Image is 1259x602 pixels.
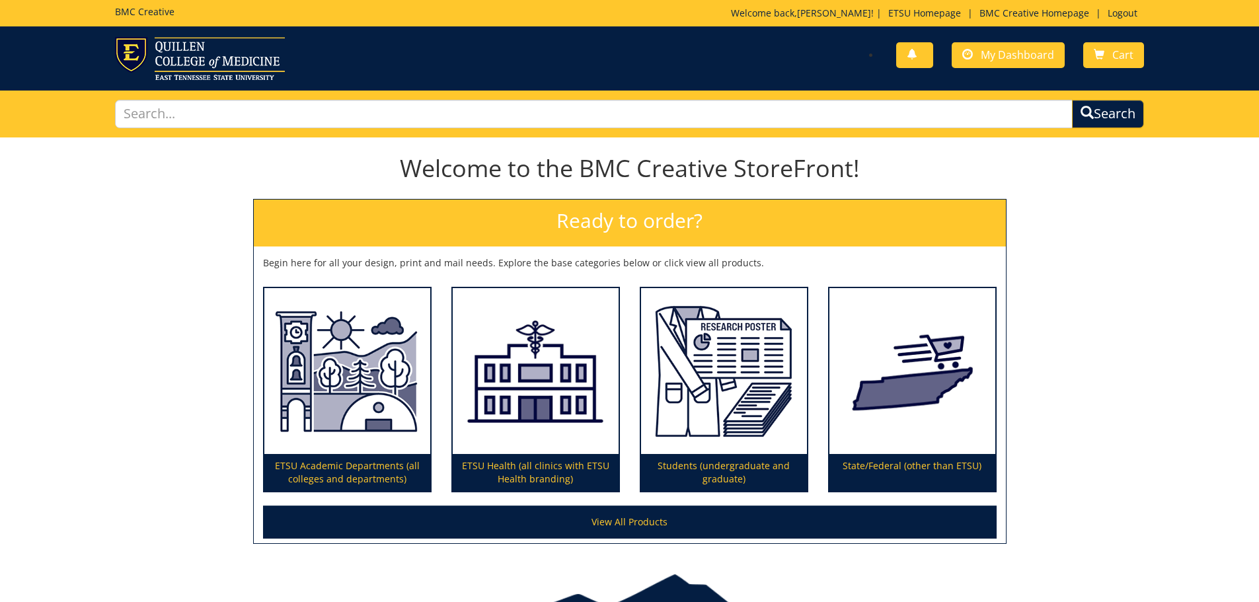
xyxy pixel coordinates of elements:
p: Welcome back, ! | | | [731,7,1144,20]
img: State/Federal (other than ETSU) [829,288,995,455]
a: My Dashboard [952,42,1065,68]
p: ETSU Academic Departments (all colleges and departments) [264,454,430,491]
span: Cart [1112,48,1133,62]
a: Logout [1101,7,1144,19]
h1: Welcome to the BMC Creative StoreFront! [253,155,1007,182]
h5: BMC Creative [115,7,174,17]
img: ETSU logo [115,37,285,80]
p: ETSU Health (all clinics with ETSU Health branding) [453,454,619,491]
img: ETSU Academic Departments (all colleges and departments) [264,288,430,455]
p: Begin here for all your design, print and mail needs. Explore the base categories below or click ... [263,256,997,270]
p: State/Federal (other than ETSU) [829,454,995,491]
a: View All Products [263,506,997,539]
a: ETSU Academic Departments (all colleges and departments) [264,288,430,492]
p: Students (undergraduate and graduate) [641,454,807,491]
input: Search... [115,100,1073,128]
a: ETSU Health (all clinics with ETSU Health branding) [453,288,619,492]
a: ETSU Homepage [882,7,968,19]
a: Cart [1083,42,1144,68]
a: BMC Creative Homepage [973,7,1096,19]
a: Students (undergraduate and graduate) [641,288,807,492]
span: My Dashboard [981,48,1054,62]
img: ETSU Health (all clinics with ETSU Health branding) [453,288,619,455]
button: Search [1072,100,1144,128]
a: [PERSON_NAME] [797,7,871,19]
h2: Ready to order? [254,200,1006,246]
img: Students (undergraduate and graduate) [641,288,807,455]
a: State/Federal (other than ETSU) [829,288,995,492]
